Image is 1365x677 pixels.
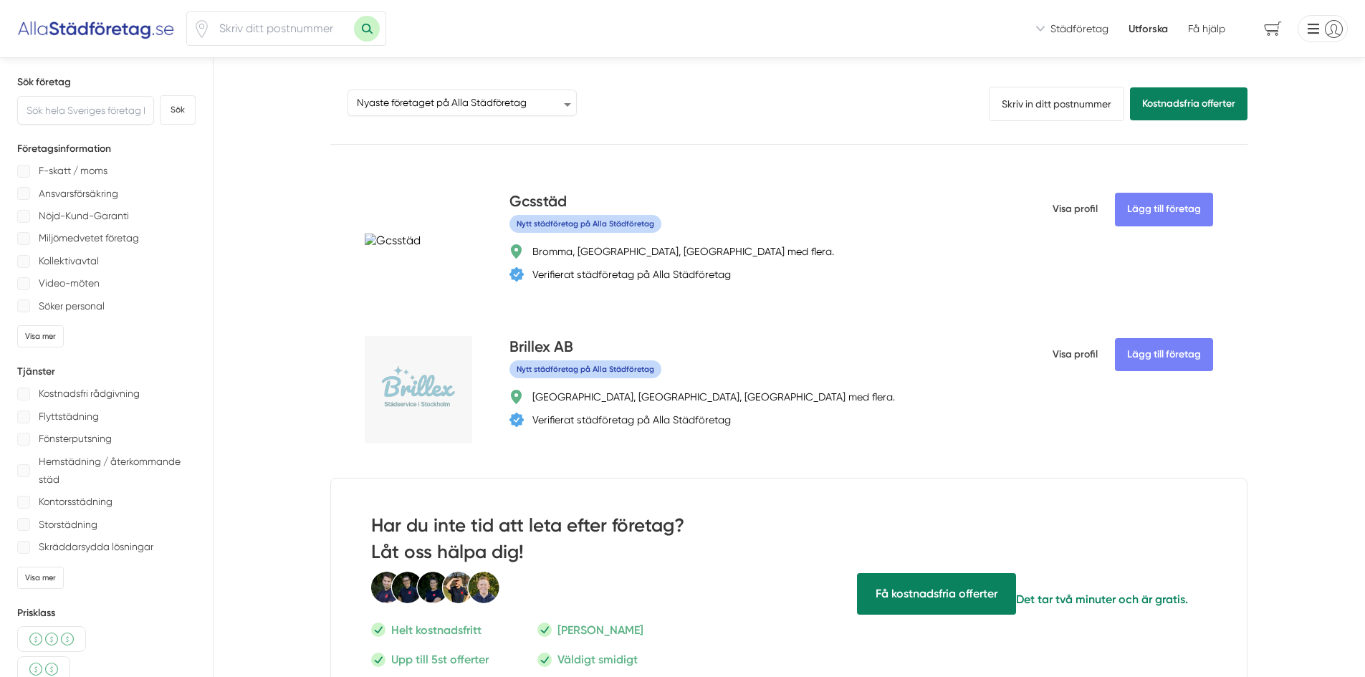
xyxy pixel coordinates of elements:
p: Det tar två minuter och är gratis. [1016,590,1188,608]
p: Miljömedvetet företag [39,229,139,247]
span: Få hjälp [1188,21,1225,36]
p: Skräddarsydda lösningar [39,538,153,556]
p: Fönsterputsning [39,430,112,448]
: Lägg till företag [1115,338,1213,371]
p: Helt kostnadsfritt [391,621,482,639]
h4: Brillex AB [509,336,573,360]
p: Söker personal [39,297,105,315]
span: Nytt städföretag på Alla Städföretag [509,215,661,233]
span: Visa profil [1053,336,1098,373]
img: Alla Städföretag [17,17,175,40]
p: [PERSON_NAME] [557,621,643,639]
input: Sök hela Sveriges företag här... [17,96,154,125]
div: Verifierat städföretag på Alla Städföretag [532,267,731,282]
button: Sök [160,95,196,125]
p: F-skatt / moms [39,162,107,180]
h5: Sök företag [17,75,196,90]
svg: Pin / Karta [193,20,211,38]
div: Bromma, [GEOGRAPHIC_DATA], [GEOGRAPHIC_DATA] med flera. [532,244,834,259]
p: Flyttstädning [39,408,99,426]
p: Kollektivavtal [39,252,99,270]
p: Väldigt smidigt [557,650,638,668]
img: Gcsstäd [365,234,421,247]
span: Få hjälp [857,573,1016,614]
: Lägg till företag [1115,193,1213,226]
div: [GEOGRAPHIC_DATA], [GEOGRAPHIC_DATA], [GEOGRAPHIC_DATA] med flera. [532,390,895,404]
img: Smartproduktion Personal [371,571,500,604]
h2: Har du inte tid att leta efter företag? Låt oss hälpa dig! [371,513,740,571]
span: Klicka för att använda din position. [193,20,211,38]
p: Video-möten [39,274,100,292]
span: Visa profil [1053,191,1098,228]
p: Kontorsstädning [39,493,112,511]
span: Städföretag [1050,21,1108,36]
p: Nöjd-Kund-Garanti [39,207,129,225]
p: Ansvarsförsäkring [39,185,118,203]
input: Skriv ditt postnummer [211,12,354,45]
img: Brillex AB [365,336,472,443]
h5: Företagsinformation [17,142,196,156]
div: Medel [17,626,86,652]
div: Visa mer [17,325,64,347]
a: Skriv in ditt postnummer [989,87,1124,121]
h5: Prisklass [17,606,196,620]
span: Nytt städföretag på Alla Städföretag [509,360,661,378]
h5: Tjänster [17,365,196,379]
p: Storstädning [39,516,97,534]
p: Upp till 5st offerter [391,650,489,668]
p: Kostnadsfri rådgivning [39,385,140,403]
div: Visa mer [17,567,64,589]
h4: Gcsstäd [509,191,567,214]
p: Hemstädning / återkommande städ [39,453,196,489]
div: Verifierat städföretag på Alla Städföretag [532,413,731,427]
a: Utforska [1129,21,1168,36]
button: Sök med postnummer [354,16,380,42]
span: navigation-cart [1254,16,1292,42]
a: Kostnadsfria offerter [1130,87,1247,120]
